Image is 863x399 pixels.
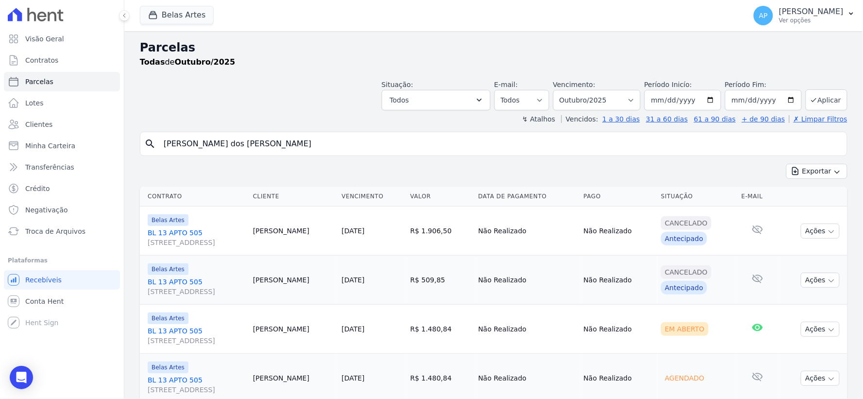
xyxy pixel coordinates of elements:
input: Buscar por nome do lote ou do cliente [158,134,843,154]
h2: Parcelas [140,39,847,56]
td: Não Realizado [580,305,657,354]
button: Ações [801,322,840,337]
a: Minha Carteira [4,136,120,156]
td: Não Realizado [474,207,580,256]
a: Conta Hent [4,292,120,311]
td: Não Realizado [474,305,580,354]
p: de [140,56,235,68]
a: [DATE] [341,227,364,235]
a: BL 13 APTO 505[STREET_ADDRESS] [148,375,245,395]
td: Não Realizado [474,256,580,305]
th: Cliente [249,187,338,207]
a: Recebíveis [4,270,120,290]
a: ✗ Limpar Filtros [789,115,847,123]
span: [STREET_ADDRESS] [148,287,245,296]
i: search [144,138,156,150]
span: Troca de Arquivos [25,226,85,236]
span: Parcelas [25,77,53,87]
td: R$ 1.480,84 [406,305,474,354]
button: Ações [801,371,840,386]
a: 61 a 90 dias [694,115,736,123]
a: Visão Geral [4,29,120,49]
a: [DATE] [341,276,364,284]
label: Situação: [382,81,413,88]
button: Ações [801,224,840,239]
th: Pago [580,187,657,207]
label: Vencimento: [553,81,595,88]
span: Belas Artes [148,362,188,373]
button: AP [PERSON_NAME] Ver opções [746,2,863,29]
a: Contratos [4,51,120,70]
span: Todos [390,94,409,106]
a: [DATE] [341,374,364,382]
span: Contratos [25,55,58,65]
th: E-mail [738,187,778,207]
td: R$ 1.906,50 [406,207,474,256]
div: Antecipado [661,281,707,295]
span: Crédito [25,184,50,193]
span: Clientes [25,120,52,129]
span: [STREET_ADDRESS] [148,385,245,395]
a: BL 13 APTO 505[STREET_ADDRESS] [148,277,245,296]
strong: Todas [140,57,165,67]
a: + de 90 dias [742,115,785,123]
span: Minha Carteira [25,141,75,151]
td: [PERSON_NAME] [249,207,338,256]
span: Negativação [25,205,68,215]
div: Plataformas [8,255,116,266]
button: Todos [382,90,491,110]
div: Agendado [661,371,708,385]
a: Crédito [4,179,120,198]
label: Período Inicío: [644,81,692,88]
div: Open Intercom Messenger [10,366,33,389]
a: Clientes [4,115,120,134]
span: Visão Geral [25,34,64,44]
a: BL 13 APTO 505[STREET_ADDRESS] [148,326,245,346]
th: Data de Pagamento [474,187,580,207]
span: Belas Artes [148,312,188,324]
a: Negativação [4,200,120,220]
td: Não Realizado [580,256,657,305]
button: Belas Artes [140,6,214,24]
th: Vencimento [338,187,406,207]
span: Belas Artes [148,214,188,226]
button: Exportar [786,164,847,179]
div: Cancelado [661,265,711,279]
a: 1 a 30 dias [603,115,640,123]
button: Ações [801,273,840,288]
a: Parcelas [4,72,120,91]
span: Conta Hent [25,296,64,306]
span: AP [759,12,768,19]
span: Transferências [25,162,74,172]
button: Aplicar [806,89,847,110]
p: [PERSON_NAME] [779,7,844,17]
p: Ver opções [779,17,844,24]
span: Recebíveis [25,275,62,285]
a: Lotes [4,93,120,113]
a: BL 13 APTO 505[STREET_ADDRESS] [148,228,245,247]
label: Período Fim: [725,80,802,90]
span: Belas Artes [148,263,188,275]
a: [DATE] [341,325,364,333]
td: [PERSON_NAME] [249,305,338,354]
label: ↯ Atalhos [522,115,555,123]
td: Não Realizado [580,207,657,256]
td: R$ 509,85 [406,256,474,305]
th: Contrato [140,187,249,207]
th: Situação [657,187,738,207]
td: [PERSON_NAME] [249,256,338,305]
span: [STREET_ADDRESS] [148,238,245,247]
strong: Outubro/2025 [175,57,236,67]
div: Em Aberto [661,322,709,336]
th: Valor [406,187,474,207]
div: Antecipado [661,232,707,245]
label: E-mail: [494,81,518,88]
a: Troca de Arquivos [4,222,120,241]
span: [STREET_ADDRESS] [148,336,245,346]
span: Lotes [25,98,44,108]
a: 31 a 60 dias [646,115,688,123]
div: Cancelado [661,216,711,230]
label: Vencidos: [561,115,598,123]
a: Transferências [4,157,120,177]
